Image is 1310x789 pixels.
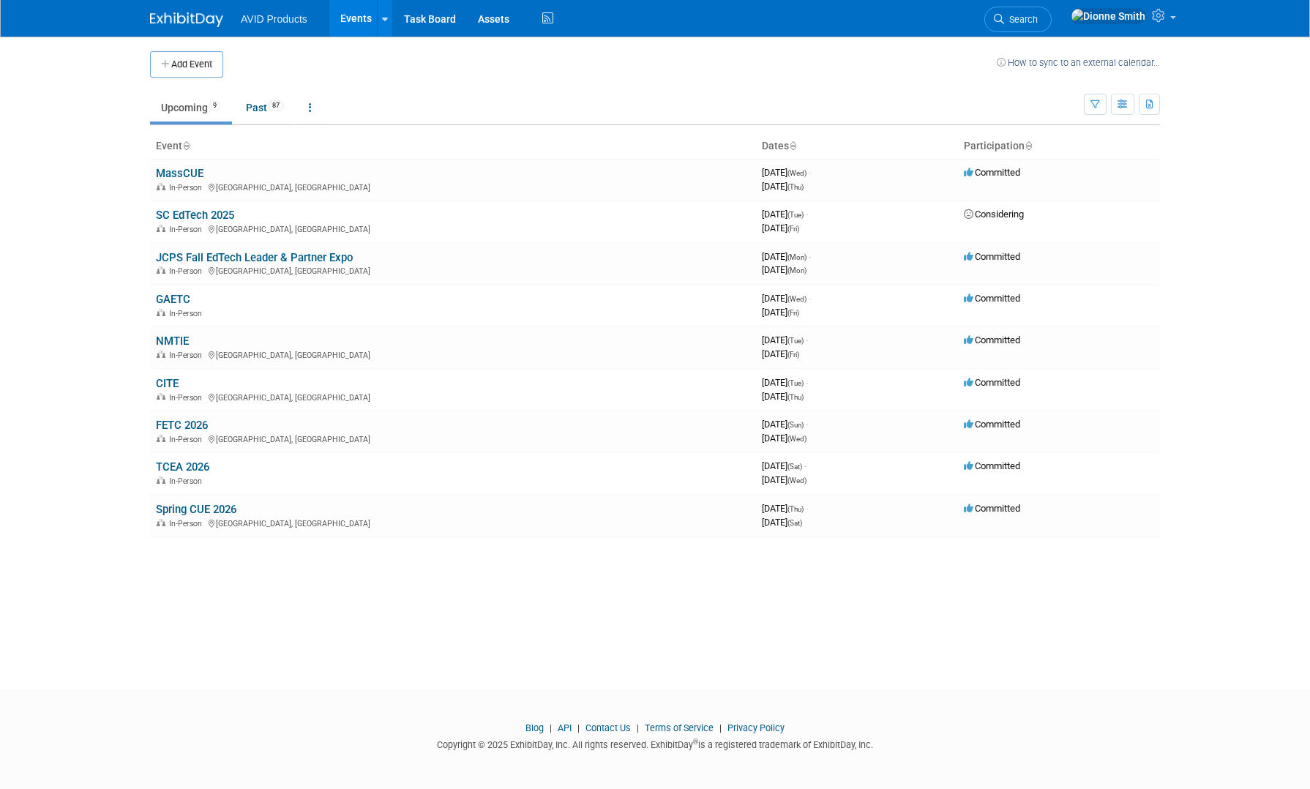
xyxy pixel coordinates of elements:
[762,474,806,485] span: [DATE]
[964,460,1020,471] span: Committed
[787,379,804,387] span: (Tue)
[645,722,714,733] a: Terms of Service
[762,391,804,402] span: [DATE]
[964,293,1020,304] span: Committed
[157,351,165,358] img: In-Person Event
[787,351,799,359] span: (Fri)
[157,183,165,190] img: In-Person Event
[762,517,802,528] span: [DATE]
[156,334,189,348] a: NMTIE
[156,433,750,444] div: [GEOGRAPHIC_DATA], [GEOGRAPHIC_DATA]
[762,348,799,359] span: [DATE]
[182,140,190,152] a: Sort by Event Name
[762,503,808,514] span: [DATE]
[787,169,806,177] span: (Wed)
[762,181,804,192] span: [DATE]
[762,251,811,262] span: [DATE]
[693,738,698,746] sup: ®
[157,435,165,442] img: In-Person Event
[574,722,583,733] span: |
[156,348,750,360] div: [GEOGRAPHIC_DATA], [GEOGRAPHIC_DATA]
[762,167,811,178] span: [DATE]
[806,377,808,388] span: -
[787,463,802,471] span: (Sat)
[964,419,1020,430] span: Committed
[157,393,165,400] img: In-Person Event
[169,435,206,444] span: In-Person
[964,209,1024,220] span: Considering
[241,13,307,25] span: AVID Products
[762,223,799,233] span: [DATE]
[156,223,750,234] div: [GEOGRAPHIC_DATA], [GEOGRAPHIC_DATA]
[787,253,806,261] span: (Mon)
[806,334,808,345] span: -
[169,266,206,276] span: In-Person
[268,100,284,111] span: 87
[762,334,808,345] span: [DATE]
[156,251,353,264] a: JCPS Fall EdTech Leader & Partner Expo
[716,722,725,733] span: |
[209,100,221,111] span: 9
[787,337,804,345] span: (Tue)
[804,460,806,471] span: -
[762,377,808,388] span: [DATE]
[806,503,808,514] span: -
[964,334,1020,345] span: Committed
[806,419,808,430] span: -
[762,419,808,430] span: [DATE]
[787,266,806,274] span: (Mon)
[157,476,165,484] img: In-Person Event
[1004,14,1038,25] span: Search
[156,167,203,180] a: MassCUE
[156,377,179,390] a: CITE
[787,435,806,443] span: (Wed)
[156,503,236,516] a: Spring CUE 2026
[787,519,802,527] span: (Sat)
[762,460,806,471] span: [DATE]
[235,94,295,121] a: Past87
[809,167,811,178] span: -
[585,722,631,733] a: Contact Us
[150,12,223,27] img: ExhibitDay
[1071,8,1146,24] img: Dionne Smith
[787,505,804,513] span: (Thu)
[156,181,750,192] div: [GEOGRAPHIC_DATA], [GEOGRAPHIC_DATA]
[169,519,206,528] span: In-Person
[558,722,572,733] a: API
[809,293,811,304] span: -
[787,309,799,317] span: (Fri)
[156,517,750,528] div: [GEOGRAPHIC_DATA], [GEOGRAPHIC_DATA]
[156,264,750,276] div: [GEOGRAPHIC_DATA], [GEOGRAPHIC_DATA]
[787,211,804,219] span: (Tue)
[156,293,190,306] a: GAETC
[156,209,234,222] a: SC EdTech 2025
[169,183,206,192] span: In-Person
[787,225,799,233] span: (Fri)
[756,134,958,159] th: Dates
[789,140,796,152] a: Sort by Start Date
[169,351,206,360] span: In-Person
[806,209,808,220] span: -
[984,7,1052,32] a: Search
[964,503,1020,514] span: Committed
[964,377,1020,388] span: Committed
[787,183,804,191] span: (Thu)
[1025,140,1032,152] a: Sort by Participation Type
[156,460,209,474] a: TCEA 2026
[633,722,643,733] span: |
[762,264,806,275] span: [DATE]
[546,722,555,733] span: |
[787,295,806,303] span: (Wed)
[762,307,799,318] span: [DATE]
[525,722,544,733] a: Blog
[157,266,165,274] img: In-Person Event
[169,309,206,318] span: In-Person
[727,722,785,733] a: Privacy Policy
[964,251,1020,262] span: Committed
[958,134,1160,159] th: Participation
[787,393,804,401] span: (Thu)
[150,51,223,78] button: Add Event
[169,476,206,486] span: In-Person
[157,225,165,232] img: In-Person Event
[157,519,165,526] img: In-Person Event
